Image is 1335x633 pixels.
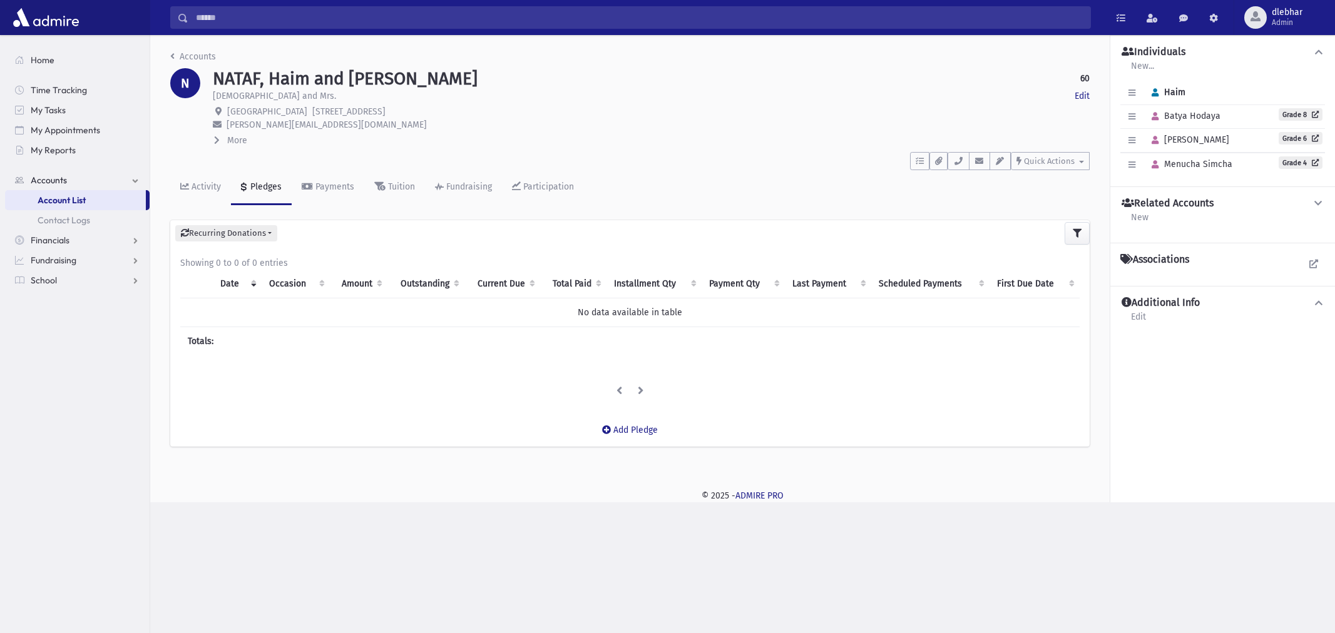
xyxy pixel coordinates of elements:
[313,181,354,192] div: Payments
[1011,152,1090,170] button: Quick Actions
[5,190,146,210] a: Account List
[425,170,502,205] a: Fundraising
[1130,59,1155,81] a: New...
[31,124,100,136] span: My Appointments
[1075,89,1090,103] a: Edit
[38,215,90,226] span: Contact Logs
[180,298,1080,327] td: No data available in table
[170,51,216,62] a: Accounts
[1080,72,1090,85] strong: 60
[5,100,150,120] a: My Tasks
[170,50,216,68] nav: breadcrumb
[248,181,282,192] div: Pledges
[5,50,150,70] a: Home
[1146,159,1232,170] span: Menucha Simcha
[227,106,307,117] span: [GEOGRAPHIC_DATA]
[5,170,150,190] a: Accounts
[31,104,66,116] span: My Tasks
[1120,197,1325,210] button: Related Accounts
[1122,296,1200,310] h4: Additional Info
[5,140,150,160] a: My Reports
[31,84,87,96] span: Time Tracking
[5,230,150,250] a: Financials
[5,80,150,100] a: Time Tracking
[387,270,464,298] th: Outstanding: activate to sort column ascending
[1122,46,1185,59] h4: Individuals
[170,68,200,98] div: N
[262,270,330,298] th: Occasion : activate to sort column ascending
[386,181,415,192] div: Tuition
[292,170,364,205] a: Payments
[5,210,150,230] a: Contact Logs
[735,490,784,501] a: ADMIRE PRO
[5,270,150,290] a: School
[180,256,1080,270] div: Showing 0 to 0 of 0 entries
[702,270,785,298] th: Payment Qty: activate to sort column ascending
[1279,108,1322,121] a: Grade 8
[1130,310,1147,332] a: Edit
[1130,210,1149,233] a: New
[1146,87,1185,98] span: Haim
[31,144,76,156] span: My Reports
[213,89,336,103] p: [DEMOGRAPHIC_DATA] and Mrs.
[1120,253,1189,266] h4: Associations
[521,181,574,192] div: Participation
[227,135,247,146] span: More
[871,270,990,298] th: Scheduled Payments: activate to sort column ascending
[1122,197,1214,210] h4: Related Accounts
[31,235,69,246] span: Financials
[1146,111,1220,121] span: Batya Hodaya
[10,5,82,30] img: AdmirePro
[189,181,221,192] div: Activity
[464,270,540,298] th: Current Due: activate to sort column ascending
[5,250,150,270] a: Fundraising
[312,106,386,117] span: [STREET_ADDRESS]
[606,270,702,298] th: Installment Qty: activate to sort column ascending
[444,181,492,192] div: Fundraising
[1279,132,1322,144] a: Grade 6
[213,68,478,89] h1: NATAF, Haim and [PERSON_NAME]
[213,270,262,298] th: Date: activate to sort column ascending
[31,275,57,286] span: School
[38,195,86,206] span: Account List
[231,170,292,205] a: Pledges
[592,415,668,445] a: Add Pledge
[188,6,1090,29] input: Search
[175,225,277,241] button: Recurring Donations
[213,134,248,147] button: More
[31,255,76,266] span: Fundraising
[502,170,584,205] a: Participation
[990,270,1080,298] th: First Due Date: activate to sort column ascending
[540,270,606,298] th: Total Paid: activate to sort column ascending
[227,119,427,130] span: [PERSON_NAME][EMAIL_ADDRESS][DOMAIN_NAME]
[364,170,425,205] a: Tuition
[170,489,1315,502] div: © 2025 -
[180,327,330,355] th: Totals:
[1279,156,1322,169] a: Grade 4
[1120,296,1325,310] button: Additional Info
[1272,8,1302,18] span: dlebhar
[1120,46,1325,59] button: Individuals
[1024,156,1075,166] span: Quick Actions
[330,270,387,298] th: Amount: activate to sort column ascending
[785,270,871,298] th: Last Payment: activate to sort column ascending
[1272,18,1302,28] span: Admin
[170,170,231,205] a: Activity
[1146,134,1229,145] span: [PERSON_NAME]
[31,175,67,186] span: Accounts
[5,120,150,140] a: My Appointments
[31,54,54,66] span: Home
